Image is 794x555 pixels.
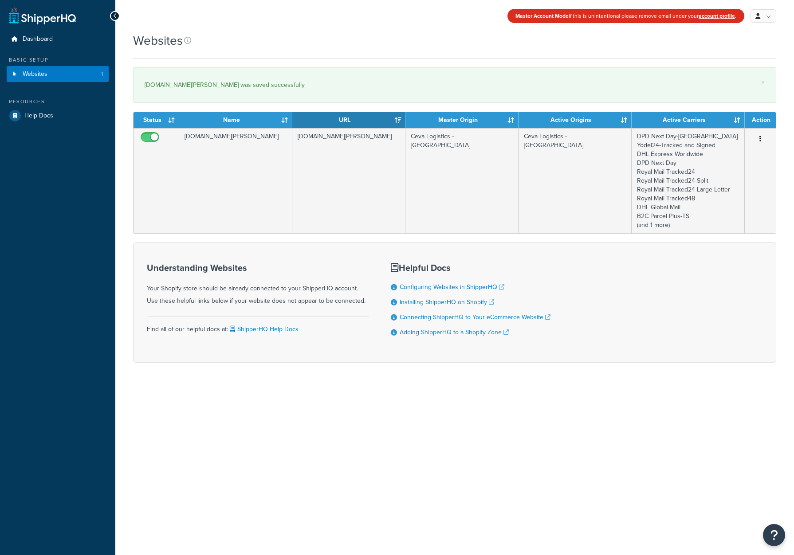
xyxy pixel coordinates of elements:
th: Action [745,112,776,128]
a: Dashboard [7,31,109,47]
a: Connecting ShipperHQ to Your eCommerce Website [400,313,550,322]
div: Find all of our helpful docs at: [147,316,369,336]
div: Basic Setup [7,56,109,64]
span: Websites [23,70,47,78]
td: Ceva Logistics -[GEOGRAPHIC_DATA] [519,128,632,233]
th: Active Carriers: activate to sort column ascending [632,112,745,128]
a: × [761,79,765,86]
a: ShipperHQ Help Docs [228,324,299,334]
td: [DOMAIN_NAME][PERSON_NAME] [179,128,292,233]
span: Dashboard [23,35,53,43]
th: Master Origin: activate to sort column ascending [405,112,519,128]
th: Name: activate to sort column ascending [179,112,292,128]
th: Status: activate to sort column ascending [134,112,179,128]
h3: Understanding Websites [147,263,369,273]
td: [DOMAIN_NAME][PERSON_NAME] [292,128,405,233]
div: Resources [7,98,109,106]
a: ShipperHQ Home [9,7,76,24]
th: Active Origins: activate to sort column ascending [519,112,632,128]
div: Your Shopify store should be already connected to your ShipperHQ account. Use these helpful links... [147,263,369,307]
button: Open Resource Center [763,524,785,546]
div: If this is unintentional please remove email under your . [507,9,744,23]
strong: Master Account Mode [515,12,569,20]
h1: Websites [133,32,183,49]
div: [DOMAIN_NAME][PERSON_NAME] was saved successfully [145,79,765,91]
span: Help Docs [24,112,53,120]
h3: Helpful Docs [391,263,550,273]
td: DPD Next Day-[GEOGRAPHIC_DATA] Yodel24-Tracked and Signed DHL Express Worldwide DPD Next Day Roya... [632,128,745,233]
th: URL: activate to sort column ascending [292,112,405,128]
td: Ceva Logistics -[GEOGRAPHIC_DATA] [405,128,519,233]
a: Help Docs [7,108,109,124]
li: Websites [7,66,109,82]
a: account profile [699,12,735,20]
span: 1 [101,70,103,78]
a: Adding ShipperHQ to a Shopify Zone [400,328,509,337]
a: Installing ShipperHQ on Shopify [400,297,494,307]
a: Websites 1 [7,66,109,82]
a: Configuring Websites in ShipperHQ [400,282,504,292]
